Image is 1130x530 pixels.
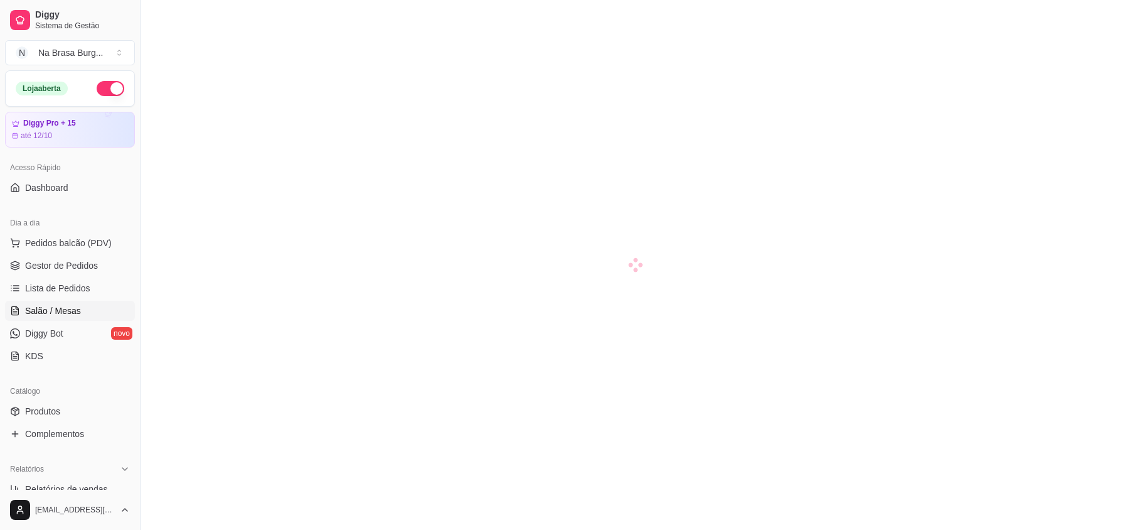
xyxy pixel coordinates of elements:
span: Relatórios [10,464,44,474]
a: Salão / Mesas [5,301,135,321]
span: [EMAIL_ADDRESS][DOMAIN_NAME] [35,505,115,515]
span: Diggy [35,9,130,21]
article: até 12/10 [21,131,52,141]
span: KDS [25,350,43,362]
article: Diggy Pro + 15 [23,119,76,128]
a: Produtos [5,401,135,421]
a: Dashboard [5,178,135,198]
a: Relatórios de vendas [5,479,135,499]
span: Salão / Mesas [25,305,81,317]
a: DiggySistema de Gestão [5,5,135,35]
span: Sistema de Gestão [35,21,130,31]
button: [EMAIL_ADDRESS][DOMAIN_NAME] [5,495,135,525]
a: Lista de Pedidos [5,278,135,298]
span: Diggy Bot [25,327,63,340]
span: Lista de Pedidos [25,282,90,295]
div: Na Brasa Burg ... [38,46,104,59]
span: Pedidos balcão (PDV) [25,237,112,249]
a: KDS [5,346,135,366]
div: Catálogo [5,381,135,401]
span: Produtos [25,405,60,418]
div: Loja aberta [16,82,68,95]
div: Acesso Rápido [5,158,135,178]
span: Dashboard [25,181,68,194]
a: Diggy Pro + 15até 12/10 [5,112,135,148]
span: Complementos [25,428,84,440]
a: Diggy Botnovo [5,323,135,343]
span: N [16,46,28,59]
button: Select a team [5,40,135,65]
span: Relatórios de vendas [25,483,108,495]
a: Complementos [5,424,135,444]
button: Alterar Status [97,81,124,96]
a: Gestor de Pedidos [5,256,135,276]
span: Gestor de Pedidos [25,259,98,272]
div: Dia a dia [5,213,135,233]
button: Pedidos balcão (PDV) [5,233,135,253]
